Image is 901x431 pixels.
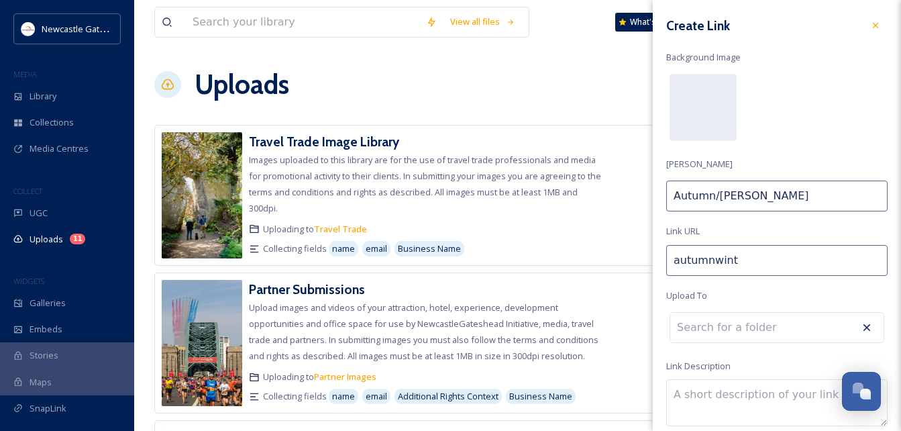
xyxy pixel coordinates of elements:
span: Uploads [30,233,63,246]
span: Link URL [666,225,700,238]
span: Images uploaded to this library are for the use of travel trade professionals and media for promo... [249,154,601,214]
span: email [366,390,387,403]
span: Collections [30,116,74,129]
div: 11 [70,234,85,244]
span: UGC [30,207,48,220]
span: name [332,242,355,255]
a: Partner Images [314,371,376,383]
span: Maps [30,376,52,389]
h3: Travel Trade Image Library [249,134,399,150]
span: Business Name [509,390,572,403]
img: 5be6199d-0dbc-41bf-939a-ca0c2572ebb2.jpg [162,132,242,258]
span: Background Image [666,51,741,64]
span: COLLECT [13,186,42,196]
span: Upload To [666,289,707,302]
input: My Link [666,181,888,211]
input: Search for a folder [670,313,818,342]
input: Search your library [186,7,419,37]
img: c9aa54f0-576a-44b9-a7d0-308fb645d188.jpg [162,280,242,406]
span: Link Description [666,360,731,373]
span: Uploading to [263,223,367,236]
span: SnapLink [30,402,66,415]
span: Uploading to [263,371,376,383]
a: View all files [443,9,522,35]
span: Media Centres [30,142,89,155]
span: Embeds [30,323,62,336]
a: Travel Trade Image Library [249,132,399,152]
span: WIDGETS [13,276,44,286]
span: Galleries [30,297,66,309]
span: name [332,390,355,403]
span: [PERSON_NAME] [666,158,733,171]
span: Newcastle Gateshead Initiative [42,22,165,35]
span: Business Name [398,242,461,255]
a: What's New [615,13,682,32]
span: MEDIA [13,69,37,79]
span: Stories [30,349,58,362]
span: Additional Rights Context [398,390,498,403]
span: Collecting fields [263,390,327,403]
a: Travel Trade [314,223,367,235]
img: DqD9wEUd_400x400.jpg [21,22,35,36]
span: Library [30,90,56,103]
h3: Create Link [666,16,730,36]
a: Uploads [195,64,289,105]
input: mylink [666,245,888,276]
h3: Partner Submissions [249,281,365,297]
button: Open Chat [842,372,881,411]
span: Collecting fields [263,242,327,255]
span: email [366,242,387,255]
span: Upload images and videos of your attraction, hotel, experience, development opportunities and off... [249,301,598,362]
a: Partner Submissions [249,280,365,299]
